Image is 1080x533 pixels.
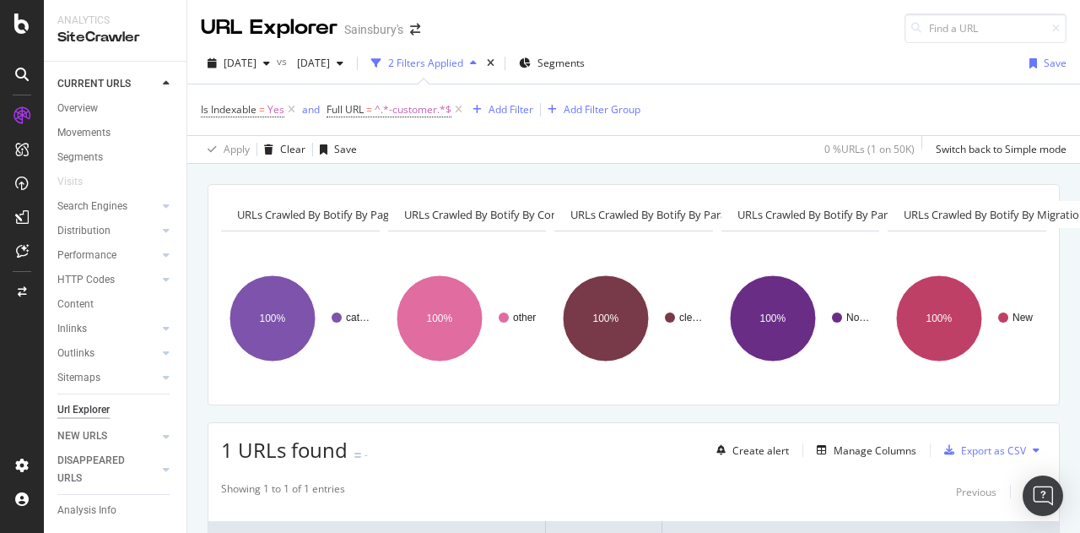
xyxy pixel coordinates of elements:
span: 2025 Oct. 6th [224,56,256,70]
button: Add Filter Group [541,100,640,120]
span: URLs Crawled By Botify By pagetype [237,207,418,222]
div: CURRENT URLS [57,75,131,93]
text: other [513,312,536,324]
button: Switch back to Simple mode [929,136,1066,163]
a: Visits [57,173,100,191]
text: cat… [346,312,370,324]
a: Distribution [57,222,158,240]
svg: A chart. [721,245,877,392]
div: SiteCrawler [57,28,173,47]
div: Analysis Info [57,502,116,519]
span: Segments [537,56,585,70]
div: Apply [224,142,250,156]
button: Export as CSV [937,437,1026,464]
button: Add Filter [466,100,533,120]
div: Analytics [57,14,173,28]
div: times [483,55,498,72]
div: Create alert [732,443,789,458]
svg: A chart. [221,245,377,392]
svg: A chart. [888,245,1044,392]
button: Previous [956,481,996,502]
a: NEW URLS [57,427,158,445]
text: No… [846,312,869,324]
div: Segments [57,149,103,166]
div: Export as CSV [961,443,1026,458]
a: Inlinks [57,320,158,338]
div: Search Engines [57,198,127,215]
input: Find a URL [904,14,1066,43]
div: Manage Columns [834,443,916,458]
a: CURRENT URLS [57,75,158,93]
a: Outlinks [57,345,158,362]
a: HTTP Codes [57,271,158,289]
div: Movements [57,124,111,142]
div: URL Explorer [201,14,337,42]
span: Is Indexable [201,102,256,117]
div: Performance [57,247,116,264]
h4: URLs Crawled By Botify By content_type [401,201,632,228]
div: Add Filter Group [564,102,640,117]
div: Save [1044,56,1066,70]
div: NEW URLS [57,427,107,445]
button: 2 Filters Applied [364,50,483,77]
div: Content [57,296,94,313]
span: URLs Crawled By Botify By content_type [404,207,607,222]
div: Add Filter [489,102,533,117]
text: 100% [759,313,786,324]
span: vs [277,54,290,68]
div: Distribution [57,222,111,240]
div: arrow-right-arrow-left [410,24,420,35]
text: 100% [926,313,953,324]
span: Full URL [327,102,364,117]
div: 2 Filters Applied [388,56,463,70]
div: HTTP Codes [57,271,115,289]
span: ^.*-customer.*$ [375,98,451,122]
div: Clear [280,142,305,156]
button: [DATE] [201,50,277,77]
button: and [302,101,320,117]
text: 100% [426,313,452,324]
button: [DATE] [290,50,350,77]
a: Analysis Info [57,502,175,519]
button: Manage Columns [810,440,916,460]
span: = [259,102,265,117]
h4: URLs Crawled By Botify By pagetype [234,201,443,228]
span: 2025 Sep. 22nd [290,56,330,70]
span: URLs Crawled By Botify By parameters [570,207,762,222]
a: Segments [57,149,175,166]
div: Showing 1 to 1 of 1 entries [221,481,345,502]
div: Save [334,142,357,156]
button: Apply [201,136,250,163]
text: 100% [593,313,619,324]
h4: URLs Crawled By Botify By parameter_count [734,201,984,228]
svg: A chart. [554,245,710,392]
div: Inlinks [57,320,87,338]
div: Outlinks [57,345,94,362]
span: = [366,102,372,117]
h4: URLs Crawled By Botify By parameters [567,201,787,228]
text: 100% [260,313,286,324]
div: Url Explorer [57,401,110,419]
div: Sitemaps [57,369,100,387]
div: Previous [956,485,996,499]
div: Switch back to Simple mode [936,142,1066,156]
a: Url Explorer [57,401,175,419]
text: New [1012,312,1033,324]
span: Yes [267,98,284,122]
div: - [364,448,368,462]
a: Overview [57,100,175,117]
a: Sitemaps [57,369,158,387]
img: Equal [354,453,361,458]
div: 0 % URLs ( 1 on 50K ) [824,142,915,156]
button: Save [313,136,357,163]
a: DISAPPEARED URLS [57,452,158,487]
svg: A chart. [388,245,544,392]
a: Performance [57,247,158,264]
a: Content [57,296,175,313]
a: Search Engines [57,198,158,215]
